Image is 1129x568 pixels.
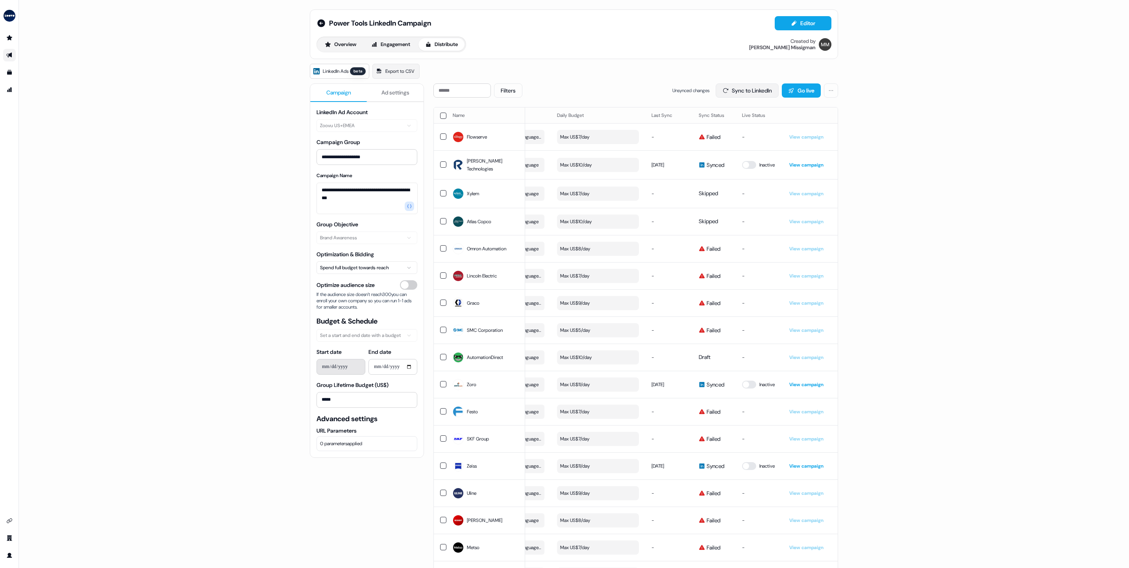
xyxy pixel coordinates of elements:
[789,191,824,197] a: View campaign
[329,19,431,28] span: Power Tools LinkedIn Campaign
[736,262,783,289] td: -
[736,289,783,316] td: -
[736,344,783,371] td: -
[645,316,692,344] td: -
[381,89,409,96] span: Ad settings
[365,38,417,51] button: Engagement
[645,123,692,150] td: -
[736,235,783,262] td: -
[3,83,16,96] a: Go to attribution
[645,425,692,452] td: -
[372,64,420,79] a: Export to CSV
[467,516,502,524] span: [PERSON_NAME]
[467,435,489,443] span: SKF Group
[736,507,783,534] td: -
[557,323,639,337] button: Max US$5/day
[557,405,639,419] button: Max US$7/day
[736,479,783,507] td: -
[467,157,519,173] span: [PERSON_NAME] Technologies
[494,83,522,98] button: Filters
[707,245,720,253] span: Failed
[789,246,824,252] a: View campaign
[316,316,417,326] span: Budget & Schedule
[736,123,783,150] td: -
[3,514,16,527] a: Go to integrations
[789,517,824,524] a: View campaign
[789,300,824,306] a: View campaign
[316,427,417,435] label: URL Parameters
[316,381,389,389] label: Group Lifetime Budget (US$)
[789,463,824,469] a: View campaign
[645,534,692,561] td: -
[736,179,783,208] td: -
[645,398,692,425] td: -
[749,44,816,51] div: [PERSON_NAME] Missigman
[789,327,824,333] a: View campaign
[3,66,16,79] a: Go to templates
[3,532,16,544] a: Go to team
[645,507,692,534] td: -
[707,408,720,416] span: Failed
[716,83,779,98] button: Sync to LinkedIn
[645,235,692,262] td: -
[707,381,724,389] span: Synced
[645,262,692,289] td: -
[557,296,639,310] button: Max US$9/day
[557,187,639,201] button: Max US$7/day
[645,371,692,398] td: [DATE]
[3,49,16,61] a: Go to outbound experience
[789,544,824,551] a: View campaign
[551,107,645,123] th: Daily Budget
[736,316,783,344] td: -
[467,326,503,334] span: SMC Corporation
[467,353,503,361] span: AutomationDirect
[557,513,639,527] button: Max US$8/day
[819,38,831,51] img: Morgan
[699,218,718,225] span: Skipped
[467,272,497,280] span: Lincoln Electric
[3,31,16,44] a: Go to prospects
[789,162,824,168] a: View campaign
[467,245,506,253] span: Omron Automation
[736,534,783,561] td: -
[557,130,639,144] button: Max US$7/day
[557,432,639,446] button: Max US$7/day
[789,273,824,279] a: View campaign
[557,242,639,256] button: Max US$8/day
[316,436,417,451] button: 0 parametersapplied
[316,414,417,424] span: Advanced settings
[557,269,639,283] button: Max US$7/day
[645,344,692,371] td: -
[316,251,374,258] label: Optimization & Bidding
[418,38,465,51] button: Distribute
[3,549,16,562] a: Go to profile
[645,107,692,123] th: Last Sync
[316,281,375,289] span: Optimize audience size
[789,381,824,388] a: View campaign
[789,354,824,361] a: View campaign
[446,107,525,123] th: Name
[824,83,838,98] button: More actions
[736,425,783,452] td: -
[645,150,692,179] td: [DATE]
[707,516,720,524] span: Failed
[645,479,692,507] td: -
[323,67,348,75] span: LinkedIn Ads
[775,16,831,30] button: Editor
[316,348,342,355] label: Start date
[316,109,368,116] label: LinkedIn Ad Account
[789,409,824,415] a: View campaign
[316,291,417,310] span: If the audience size doesn’t reach 300 you can enroll your own company so you can run 1-1 ads for...
[736,398,783,425] td: -
[385,67,415,75] span: Export to CSV
[400,280,417,290] button: Optimize audience size
[707,133,720,141] span: Failed
[557,215,639,229] button: Max US$10/day
[789,490,824,496] a: View campaign
[316,221,358,228] label: Group Objective
[320,440,362,448] span: 0 parameters applied
[789,436,824,442] a: View campaign
[789,218,824,225] a: View campaign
